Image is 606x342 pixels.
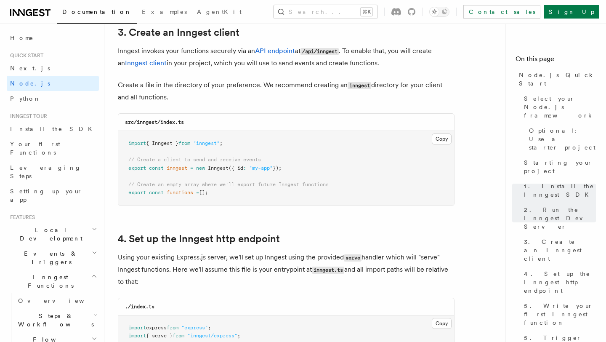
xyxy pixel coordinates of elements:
a: Optional: Use a starter project [526,123,596,155]
h4: On this page [516,54,596,67]
button: Local Development [7,222,99,246]
span: import [128,140,146,146]
span: { serve } [146,333,173,339]
span: Optional: Use a starter project [529,126,596,152]
span: Examples [142,8,187,15]
span: const [149,165,164,171]
p: Using your existing Express.js server, we'll set up Inngest using the provided handler which will... [118,251,454,288]
button: Toggle dark mode [429,7,449,17]
span: Inngest Functions [7,273,91,290]
span: "my-app" [249,165,273,171]
span: Starting your project [524,158,596,175]
span: from [173,333,184,339]
a: Documentation [57,3,137,24]
code: /api/inngest [300,48,339,55]
span: 2. Run the Inngest Dev Server [524,206,596,231]
a: 4. Set up the Inngest http endpoint [118,233,280,245]
span: Select your Node.js framework [524,94,596,120]
span: from [178,140,190,146]
span: Events & Triggers [7,249,92,266]
a: Select your Node.js framework [521,91,596,123]
a: Node.js [7,76,99,91]
a: 4. Set up the Inngest http endpoint [521,266,596,298]
span: // Create an empty array where we'll export future Inngest functions [128,182,329,187]
span: "inngest/express" [187,333,237,339]
a: API endpoint [255,47,295,55]
a: Examples [137,3,192,23]
code: serve [344,254,361,262]
span: AgentKit [197,8,242,15]
span: Documentation [62,8,132,15]
a: 1. Install the Inngest SDK [521,179,596,202]
span: 5. Write your first Inngest function [524,302,596,327]
span: Steps & Workflows [15,312,94,329]
span: }); [273,165,282,171]
a: Next.js [7,61,99,76]
a: 2. Run the Inngest Dev Server [521,202,596,234]
span: "express" [181,325,208,331]
a: Node.js Quick Start [516,67,596,91]
span: 1. Install the Inngest SDK [524,182,596,199]
span: Home [10,34,34,42]
a: Python [7,91,99,106]
span: : [243,165,246,171]
span: Your first Functions [10,141,60,156]
span: const [149,190,164,195]
span: Node.js Quick Start [519,71,596,88]
span: "inngest" [193,140,220,146]
a: Setting up your app [7,184,99,207]
span: 3. Create an Inngest client [524,238,596,263]
span: Python [10,95,41,102]
span: Inngest tour [7,113,47,120]
p: Inngest invokes your functions securely via an at . To enable that, you will create an in your pr... [118,45,454,69]
a: Install the SDK [7,121,99,136]
span: import [128,333,146,339]
span: export [128,190,146,195]
span: express [146,325,167,331]
a: 5. Write your first Inngest function [521,298,596,330]
span: Features [7,214,35,221]
a: 3. Create an Inngest client [118,27,239,38]
span: import [128,325,146,331]
a: Your first Functions [7,136,99,160]
code: inngest [348,82,371,89]
span: ; [237,333,240,339]
span: Overview [18,297,105,304]
span: ({ id [229,165,243,171]
code: ./index.ts [125,304,154,310]
button: Steps & Workflows [15,308,99,332]
span: { Inngest } [146,140,178,146]
code: inngest.ts [312,267,344,274]
span: 4. Set up the Inngest http endpoint [524,270,596,295]
span: []; [199,190,208,195]
span: = [190,165,193,171]
span: Inngest [208,165,229,171]
span: Node.js [10,80,50,87]
span: Install the SDK [10,126,97,132]
a: Overview [15,293,99,308]
span: ; [208,325,211,331]
button: Copy [432,318,452,329]
button: Inngest Functions [7,270,99,293]
kbd: ⌘K [361,8,372,16]
span: // Create a client to send and receive events [128,157,261,163]
span: functions [167,190,193,195]
button: Events & Triggers [7,246,99,270]
span: Next.js [10,65,50,72]
p: Create a file in the directory of your preference. We recommend creating an directory for your cl... [118,79,454,103]
span: Quick start [7,52,43,59]
a: Contact sales [463,5,540,19]
span: ; [220,140,223,146]
a: Sign Up [544,5,599,19]
code: src/inngest/index.ts [125,119,184,125]
a: 3. Create an Inngest client [521,234,596,266]
span: inngest [167,165,187,171]
span: new [196,165,205,171]
span: export [128,165,146,171]
a: Inngest client [125,59,167,67]
span: Leveraging Steps [10,164,81,179]
span: Setting up your app [10,188,82,203]
span: = [196,190,199,195]
button: Copy [432,134,452,144]
button: Search...⌘K [274,5,377,19]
